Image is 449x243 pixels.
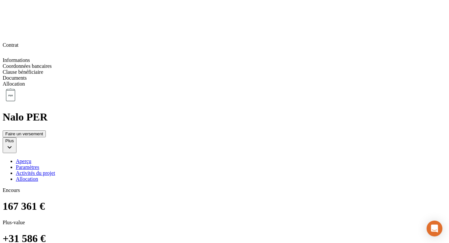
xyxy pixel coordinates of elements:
[5,131,43,136] div: Faire un versement
[3,200,446,212] h1: 167 361 €
[427,221,442,236] div: Open Intercom Messenger
[3,69,43,75] span: Clause bénéficiaire
[3,220,446,226] p: Plus-value
[3,137,16,153] button: Plus
[16,158,446,164] a: Aperçu
[3,57,30,63] span: Informations
[3,130,46,137] button: Faire un versement
[16,170,446,176] a: Activités du projet
[3,187,446,193] p: Encours
[16,176,446,182] a: Allocation
[16,164,446,170] a: Paramètres
[3,111,446,123] h1: Nalo PER
[3,75,27,81] span: Documents
[3,63,52,69] span: Coordonnées bancaires
[5,138,14,143] div: Plus
[3,81,25,87] span: Allocation
[3,42,18,48] span: Contrat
